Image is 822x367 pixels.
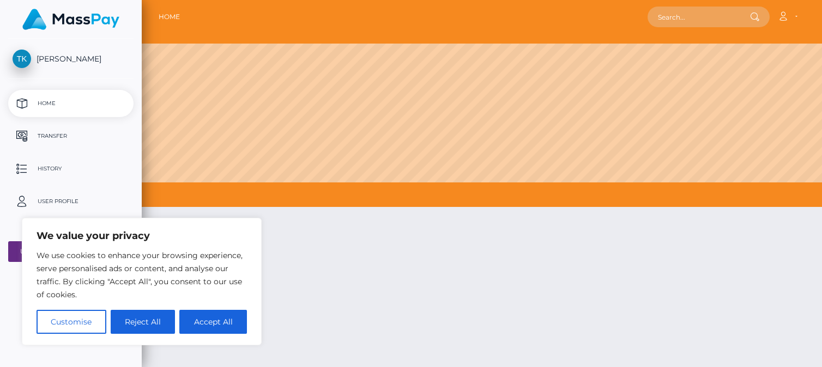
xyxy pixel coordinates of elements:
[13,95,129,112] p: Home
[111,310,176,334] button: Reject All
[13,128,129,144] p: Transfer
[13,161,129,177] p: History
[37,229,247,242] p: We value your privacy
[22,9,119,30] img: MassPay
[37,310,106,334] button: Customise
[37,249,247,301] p: We use cookies to enhance your browsing experience, serve personalised ads or content, and analys...
[8,241,134,262] button: User Agreements
[179,310,247,334] button: Accept All
[20,247,110,256] div: User Agreements
[8,54,134,64] span: [PERSON_NAME]
[13,193,129,210] p: User Profile
[22,218,262,345] div: We value your privacy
